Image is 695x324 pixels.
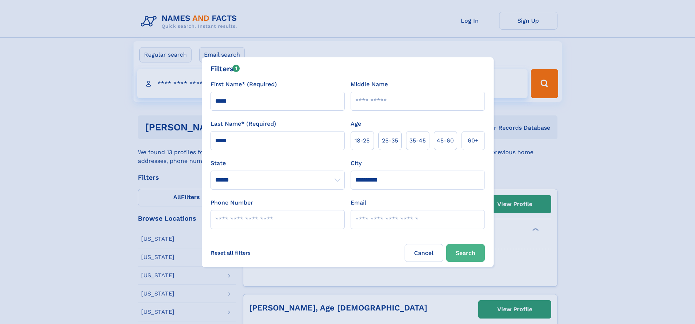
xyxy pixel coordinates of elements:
span: 35‑45 [409,136,426,145]
div: Filters [211,63,240,74]
span: 45‑60 [437,136,454,145]
label: Reset all filters [206,244,255,262]
button: Search [446,244,485,262]
span: 18‑25 [355,136,370,145]
label: Middle Name [351,80,388,89]
label: Age [351,119,361,128]
label: Cancel [405,244,443,262]
label: First Name* (Required) [211,80,277,89]
span: 60+ [468,136,479,145]
label: Last Name* (Required) [211,119,276,128]
label: Phone Number [211,198,253,207]
label: Email [351,198,366,207]
label: State [211,159,345,168]
label: City [351,159,362,168]
span: 25‑35 [382,136,398,145]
